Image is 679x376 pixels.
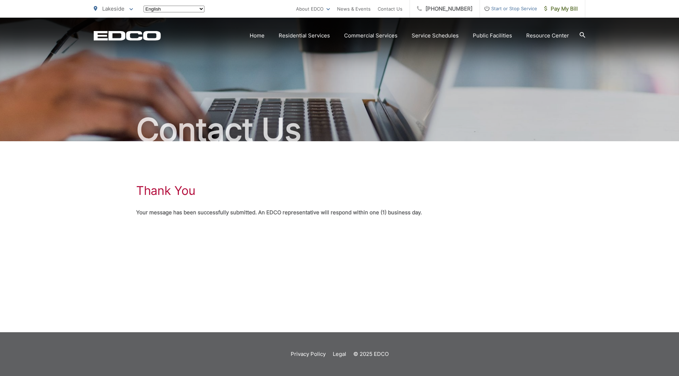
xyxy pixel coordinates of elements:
[353,350,389,358] p: © 2025 EDCO
[144,6,204,12] select: Select a language
[250,31,265,40] a: Home
[102,5,124,12] span: Lakeside
[296,5,330,13] a: About EDCO
[94,31,161,41] a: EDCD logo. Return to the homepage.
[473,31,512,40] a: Public Facilities
[412,31,459,40] a: Service Schedules
[279,31,330,40] a: Residential Services
[136,184,195,198] h1: Thank You
[136,209,422,216] strong: Your message has been successfully submitted. An EDCO representative will respond within one (1) ...
[333,350,346,358] a: Legal
[526,31,569,40] a: Resource Center
[344,31,397,40] a: Commercial Services
[337,5,371,13] a: News & Events
[544,5,578,13] span: Pay My Bill
[378,5,402,13] a: Contact Us
[94,112,585,148] h2: Contact Us
[291,350,326,358] a: Privacy Policy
